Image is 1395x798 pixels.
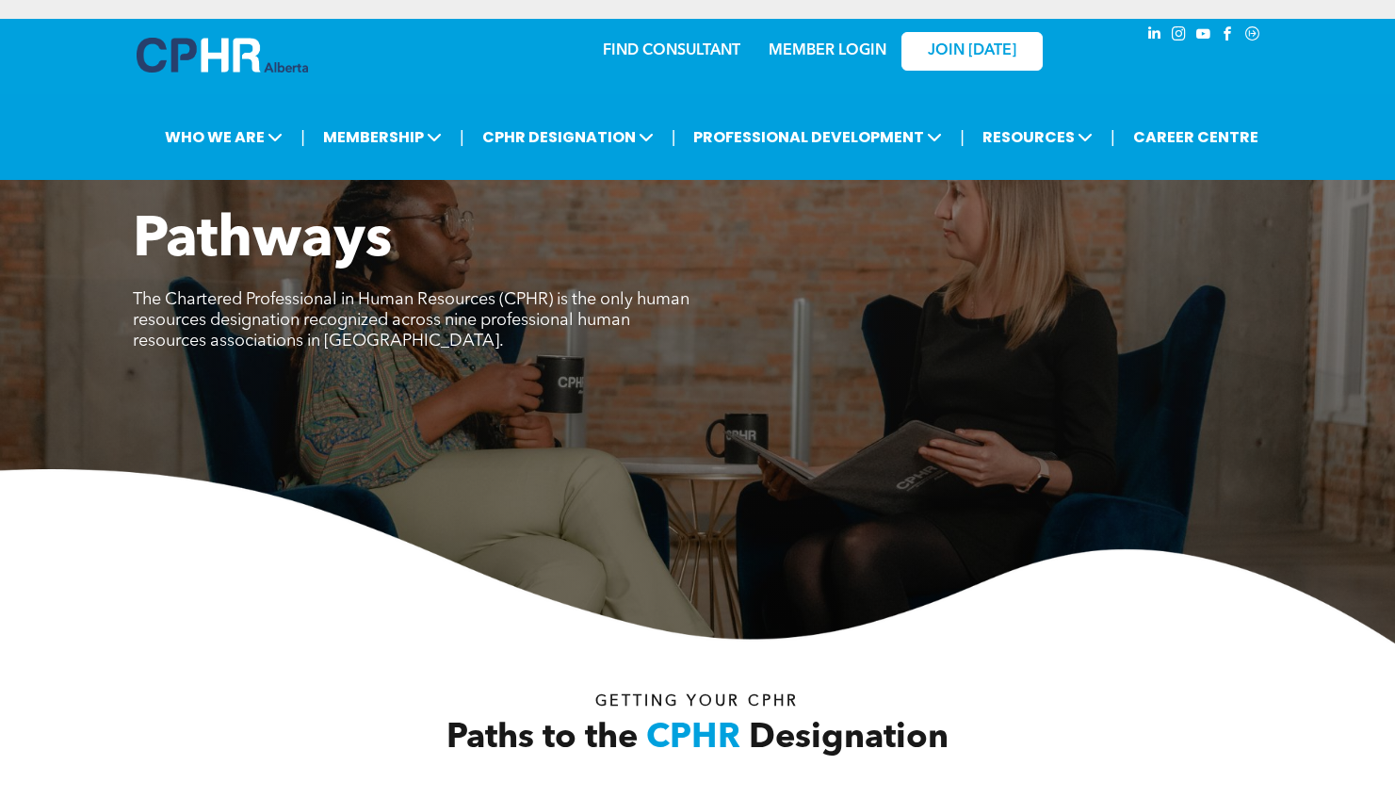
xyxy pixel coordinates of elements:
[672,118,676,156] li: |
[317,120,447,155] span: MEMBERSHIP
[1127,120,1264,155] a: CAREER CENTRE
[446,722,638,756] span: Paths to the
[133,213,392,269] span: Pathways
[928,42,1016,60] span: JOIN [DATE]
[137,38,308,73] img: A blue and white logo for cp alberta
[769,43,886,58] a: MEMBER LOGIN
[460,118,464,156] li: |
[1193,24,1214,49] a: youtube
[595,694,799,709] span: Getting your Cphr
[1218,24,1239,49] a: facebook
[1242,24,1263,49] a: Social network
[960,118,965,156] li: |
[1169,24,1190,49] a: instagram
[749,722,949,756] span: Designation
[300,118,305,156] li: |
[977,120,1098,155] span: RESOURCES
[603,43,740,58] a: FIND CONSULTANT
[688,120,948,155] span: PROFESSIONAL DEVELOPMENT
[477,120,659,155] span: CPHR DESIGNATION
[646,722,740,756] span: CPHR
[133,291,689,350] span: The Chartered Professional in Human Resources (CPHR) is the only human resources designation reco...
[901,32,1043,71] a: JOIN [DATE]
[1111,118,1115,156] li: |
[1144,24,1165,49] a: linkedin
[159,120,288,155] span: WHO WE ARE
